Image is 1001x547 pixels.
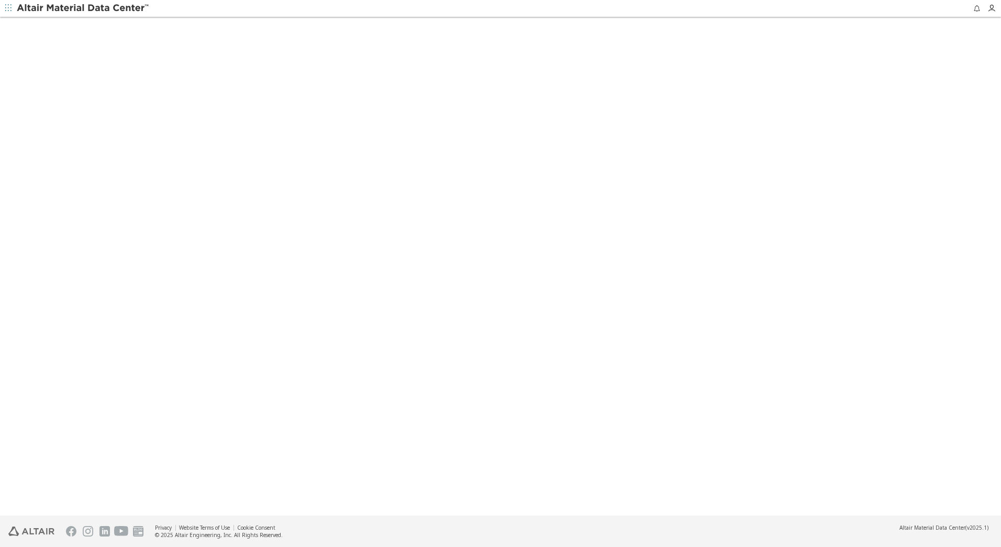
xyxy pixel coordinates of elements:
[155,531,283,539] div: © 2025 Altair Engineering, Inc. All Rights Reserved.
[17,3,150,14] img: Altair Material Data Center
[237,524,275,531] a: Cookie Consent
[899,524,965,531] span: Altair Material Data Center
[8,527,54,536] img: Altair Engineering
[899,524,988,531] div: (v2025.1)
[155,524,172,531] a: Privacy
[179,524,230,531] a: Website Terms of Use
